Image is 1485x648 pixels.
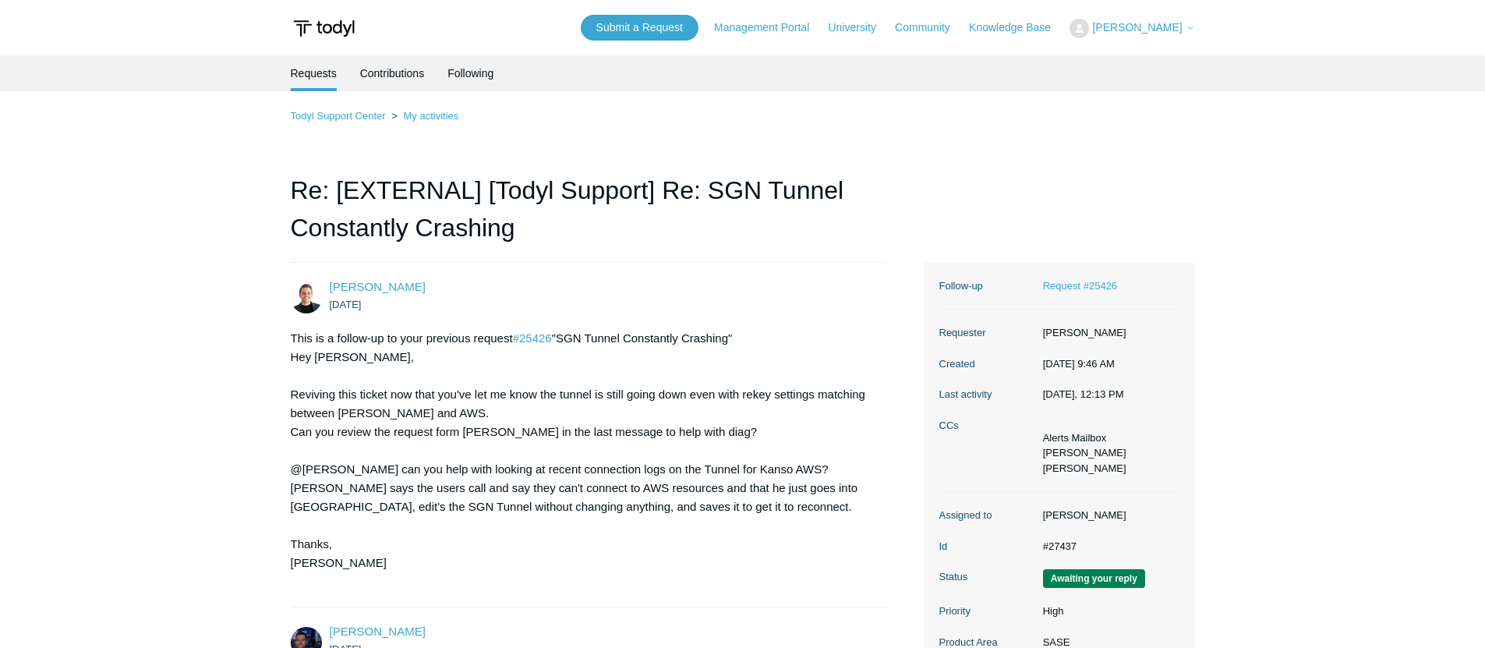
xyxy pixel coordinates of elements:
[1043,430,1126,446] li: Alerts Mailbox
[939,508,1035,523] dt: Assigned to
[939,539,1035,554] dt: Id
[330,280,426,293] a: [PERSON_NAME]
[1043,569,1145,588] span: We are waiting for you to respond
[1035,539,1179,554] dd: #27437
[403,110,458,122] a: My activities
[291,110,386,122] a: Todyl Support Center
[1043,280,1117,292] a: Request #25426
[513,331,552,345] a: #25426
[939,356,1035,372] dt: Created
[388,110,458,122] li: My activities
[360,55,425,91] a: Contributions
[291,348,872,572] div: Hey [PERSON_NAME],
[939,325,1035,341] dt: Requester
[828,19,891,36] a: University
[939,278,1035,294] dt: Follow-up
[447,55,493,91] a: Following
[291,385,872,423] div: Reviving this ticket now that you've let me know the tunnel is still going down even with rekey s...
[291,554,872,572] div: [PERSON_NAME]
[291,110,389,122] li: Todyl Support Center
[1035,325,1179,341] dd: [PERSON_NAME]
[1035,508,1179,523] dd: [PERSON_NAME]
[1092,21,1182,34] span: [PERSON_NAME]
[1043,445,1126,461] li: Aaron Luboff
[939,387,1035,402] dt: Last activity
[1070,19,1194,38] button: [PERSON_NAME]
[291,535,872,554] div: Thanks,
[1035,604,1179,619] dd: High
[714,19,825,36] a: Management Portal
[969,19,1066,36] a: Knowledge Base
[291,172,888,263] h1: Re: [EXTERNAL] [Todyl Support] Re: SGN Tunnel Constantly Crashing
[291,14,357,43] img: Todyl Support Center Help Center home page
[939,604,1035,619] dt: Priority
[291,423,872,516] div: Can you review the request form [PERSON_NAME] in the last message to help with diag? @[PERSON_NAM...
[1043,358,1115,370] time: 08/14/2025, 09:46
[895,19,966,36] a: Community
[330,625,426,638] a: [PERSON_NAME]
[291,329,872,348] div: This is a follow-up to your previous request "SGN Tunnel Constantly Crashing"
[291,55,337,91] li: Requests
[330,280,426,293] span: Preston Knight
[330,299,362,310] time: 08/14/2025, 09:46
[939,569,1035,585] dt: Status
[1043,461,1126,476] li: Jeff Mastera
[330,625,426,638] span: Connor Davis
[581,15,698,41] a: Submit a Request
[1043,388,1124,400] time: 08/28/2025, 12:13
[939,418,1035,434] dt: CCs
